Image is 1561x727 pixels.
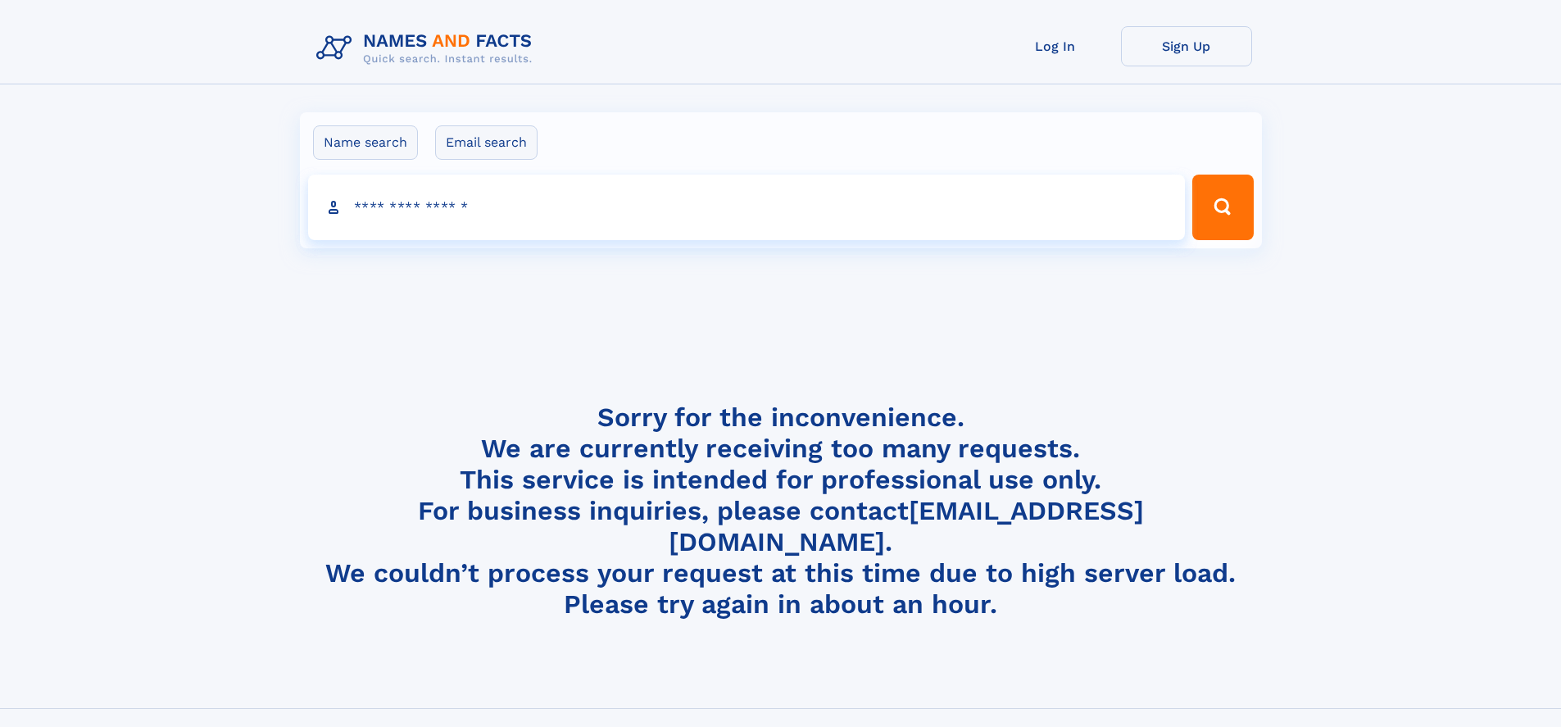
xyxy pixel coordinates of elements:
[310,26,546,70] img: Logo Names and Facts
[313,125,418,160] label: Name search
[308,175,1186,240] input: search input
[990,26,1121,66] a: Log In
[669,495,1144,557] a: [EMAIL_ADDRESS][DOMAIN_NAME]
[1192,175,1253,240] button: Search Button
[435,125,538,160] label: Email search
[1121,26,1252,66] a: Sign Up
[310,402,1252,620] h4: Sorry for the inconvenience. We are currently receiving too many requests. This service is intend...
